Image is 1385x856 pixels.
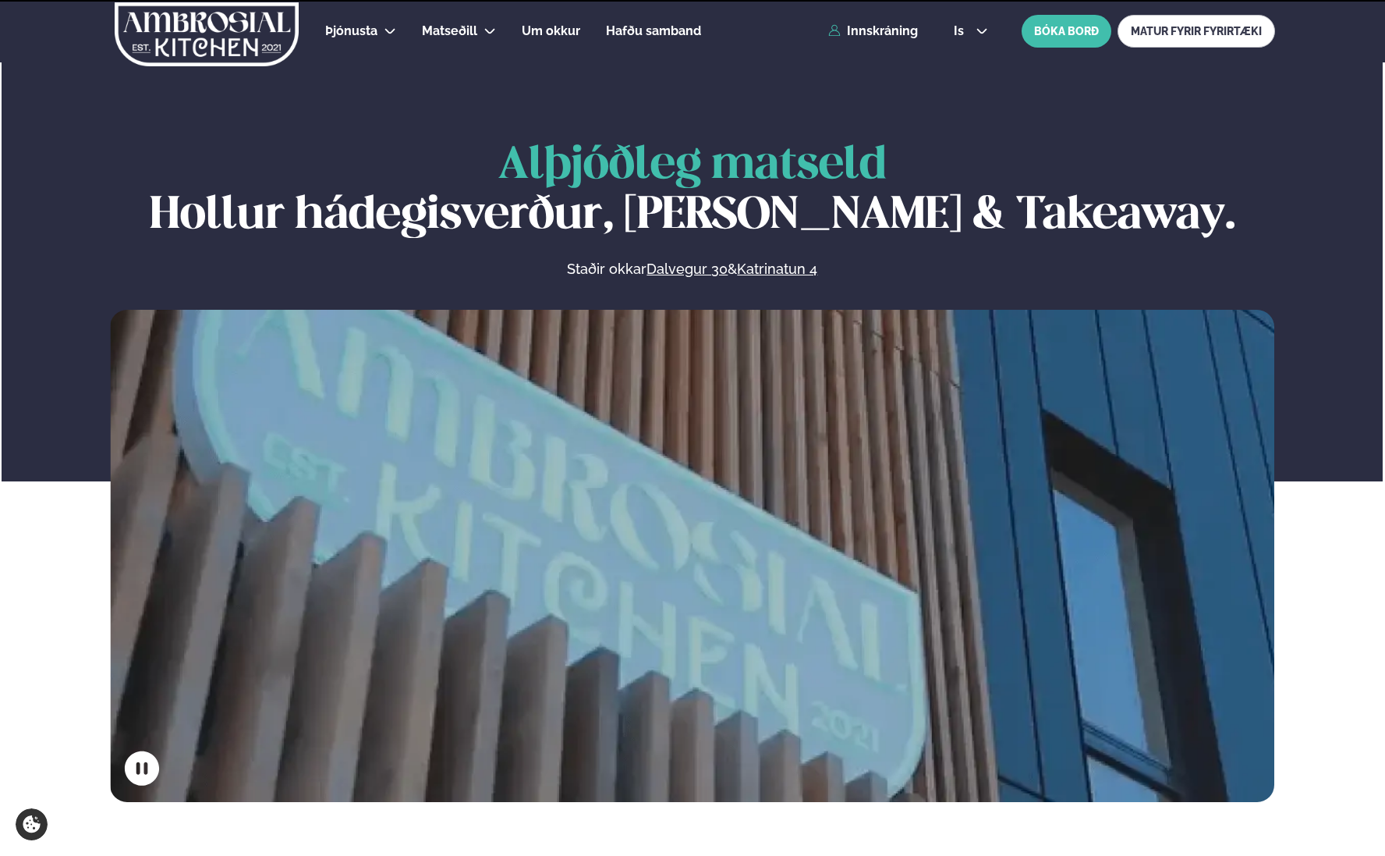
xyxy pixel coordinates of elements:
a: Dalvegur 30 [646,260,728,279]
button: BÓKA BORÐ [1022,15,1111,48]
a: Cookie settings [16,808,48,840]
h1: Hollur hádegisverður, [PERSON_NAME] & Takeaway. [110,141,1274,241]
a: MATUR FYRIR FYRIRTÆKI [1118,15,1275,48]
a: Hafðu samband [606,22,701,41]
a: Katrinatun 4 [737,260,817,279]
img: logo [114,2,300,66]
button: is [941,25,1000,37]
span: Hafðu samband [606,23,701,38]
a: Innskráning [828,24,918,38]
a: Um okkur [522,22,580,41]
a: Matseðill [422,22,477,41]
span: Matseðill [422,23,477,38]
span: Um okkur [522,23,580,38]
span: is [954,25,969,37]
span: Alþjóðleg matseld [498,144,887,187]
p: Staðir okkar & [398,260,987,279]
a: Þjónusta [325,22,377,41]
span: Þjónusta [325,23,377,38]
